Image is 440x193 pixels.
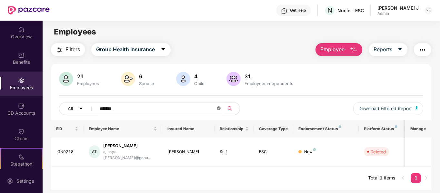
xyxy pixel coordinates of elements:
[138,73,155,80] div: 6
[161,47,166,53] span: caret-down
[54,27,96,36] span: Employees
[398,173,408,183] li: Previous Page
[18,26,25,33] img: svg+xml;base64,PHN2ZyBpZD0iSG9tZSIgeG1sbnM9Imh0dHA6Ly93d3cudzMub3JnLzIwMDAvc3ZnIiB3aWR0aD0iMjAiIG...
[57,149,79,155] div: GN0218
[226,72,241,86] img: svg+xml;base64,PHN2ZyB4bWxucz0iaHR0cDovL3d3dy53My5vcmcvMjAwMC9zdmciIHhtbG5zOnhsaW5rPSJodHRwOi8vd3...
[18,77,25,84] img: svg+xml;base64,PHN2ZyBpZD0iRW1wbG95ZWVzIiB4bWxucz0iaHR0cDovL3d3dy53My5vcmcvMjAwMC9zdmciIHdpZHRoPS...
[421,173,431,183] li: Next Page
[290,8,306,13] div: Get Help
[426,8,431,13] img: svg+xml;base64,PHN2ZyBpZD0iRHJvcGRvd24tMzJ4MzIiIHhtbG5zPSJodHRwOi8vd3d3LnczLm9yZy8yMDAwL3N2ZyIgd2...
[59,72,73,86] img: svg+xml;base64,PHN2ZyB4bWxucz0iaHR0cDovL3d3dy53My5vcmcvMjAwMC9zdmciIHhtbG5zOnhsaW5rPSJodHRwOi8vd3...
[15,178,36,184] div: Settings
[215,120,254,138] th: Relationship
[370,149,386,155] div: Deleted
[398,173,408,183] button: left
[298,126,354,131] div: Endorsement Status
[65,45,80,53] span: Filters
[369,43,407,56] button: Reportscaret-down
[18,128,25,135] img: svg+xml;base64,PHN2ZyBpZD0iQ2xhaW0iIHhtbG5zPSJodHRwOi8vd3d3LnczLm9yZy8yMDAwL3N2ZyIgd2lkdGg9IjIwIi...
[176,72,190,86] img: svg+xml;base64,PHN2ZyB4bWxucz0iaHR0cDovL3d3dy53My5vcmcvMjAwMC9zdmciIHhtbG5zOnhsaW5rPSJodHRwOi8vd3...
[339,125,341,128] img: svg+xml;base64,PHN2ZyB4bWxucz0iaHR0cDovL3d3dy53My5vcmcvMjAwMC9zdmciIHdpZHRoPSI4IiBoZWlnaHQ9IjgiIH...
[377,11,419,16] div: Admin
[51,120,84,138] th: EID
[167,149,210,155] div: [PERSON_NAME]
[411,173,421,183] a: 1
[254,120,293,138] th: Coverage Type
[76,81,100,86] div: Employees
[353,102,424,115] button: Download Filtered Report
[415,106,418,110] img: svg+xml;base64,PHN2ZyB4bWxucz0iaHR0cDovL3d3dy53My5vcmcvMjAwMC9zdmciIHhtbG5zOnhsaW5rPSJodHRwOi8vd3...
[68,105,73,112] span: All
[96,45,155,53] span: Group Health Insurance
[18,52,25,58] img: svg+xml;base64,PHN2ZyBpZD0iQmVuZWZpdHMiIHhtbG5zPSJodHRwOi8vd3d3LnczLm9yZy8yMDAwL3N2ZyIgd2lkdGg9Ij...
[7,178,13,184] img: svg+xml;base64,PHN2ZyBpZD0iU2V0dGluZy0yMHgyMCIgeG1sbnM9Imh0dHA6Ly93d3cudzMub3JnLzIwMDAvc3ZnIiB3aW...
[91,43,171,56] button: Group Health Insurancecaret-down
[419,46,426,54] img: svg+xml;base64,PHN2ZyB4bWxucz0iaHR0cDovL3d3dy53My5vcmcvMjAwMC9zdmciIHdpZHRoPSIyNCIgaGVpZ2h0PSIyNC...
[220,149,249,155] div: Self
[401,176,405,180] span: left
[368,173,395,183] li: Total 1 items
[217,106,221,112] span: close-circle
[138,81,155,86] div: Spouse
[76,73,100,80] div: 21
[18,103,25,109] img: svg+xml;base64,PHN2ZyBpZD0iQ0RfQWNjb3VudHMiIGRhdGEtbmFtZT0iQ0QgQWNjb3VudHMiIHhtbG5zPSJodHRwOi8vd3...
[405,120,431,138] th: Manage
[193,81,206,86] div: Child
[313,148,316,151] img: svg+xml;base64,PHN2ZyB4bWxucz0iaHR0cDovL3d3dy53My5vcmcvMjAwMC9zdmciIHdpZHRoPSI4IiBoZWlnaHQ9IjgiIH...
[56,46,64,54] img: svg+xml;base64,PHN2ZyB4bWxucz0iaHR0cDovL3d3dy53My5vcmcvMjAwMC9zdmciIHdpZHRoPSIyNCIgaGVpZ2h0PSIyNC...
[281,8,287,14] img: svg+xml;base64,PHN2ZyBpZD0iSGVscC0zMngzMiIgeG1sbnM9Imh0dHA6Ly93d3cudzMub3JnLzIwMDAvc3ZnIiB3aWR0aD...
[84,120,162,138] th: Employee Name
[193,73,206,80] div: 4
[59,102,98,115] button: Allcaret-down
[337,7,364,14] div: Nuclei- ESC
[243,81,295,86] div: Employees+dependents
[1,161,42,167] div: Stepathon
[395,125,397,128] img: svg+xml;base64,PHN2ZyB4bWxucz0iaHR0cDovL3d3dy53My5vcmcvMjAwMC9zdmciIHdpZHRoPSI4IiBoZWlnaHQ9IjgiIH...
[304,149,316,155] div: New
[350,46,357,54] img: svg+xml;base64,PHN2ZyB4bWxucz0iaHR0cDovL3d3dy53My5vcmcvMjAwMC9zdmciIHhtbG5zOnhsaW5rPSJodHRwOi8vd3...
[89,126,152,131] span: Employee Name
[79,106,83,111] span: caret-down
[18,154,25,160] img: svg+xml;base64,PHN2ZyB4bWxucz0iaHR0cDovL3d3dy53My5vcmcvMjAwMC9zdmciIHdpZHRoPSIyMSIgaGVpZ2h0PSIyMC...
[364,126,399,131] div: Platform Status
[358,105,412,112] span: Download Filtered Report
[56,126,74,131] span: EID
[224,102,240,115] button: search
[162,120,215,138] th: Insured Name
[315,43,362,56] button: Employee
[243,73,295,80] div: 31
[259,149,288,155] div: ESC
[424,176,428,180] span: right
[397,47,403,53] span: caret-down
[374,45,392,53] span: Reports
[421,173,431,183] button: right
[103,149,157,161] div: ajinkya.[PERSON_NAME]@gonu...
[224,106,236,111] span: search
[377,5,419,11] div: [PERSON_NAME] J
[89,145,100,158] div: AT
[121,72,135,86] img: svg+xml;base64,PHN2ZyB4bWxucz0iaHR0cDovL3d3dy53My5vcmcvMjAwMC9zdmciIHhtbG5zOnhsaW5rPSJodHRwOi8vd3...
[320,45,345,53] span: Employee
[327,6,332,14] span: N
[8,6,50,14] img: New Pazcare Logo
[217,106,221,110] span: close-circle
[220,126,244,131] span: Relationship
[103,143,157,149] div: [PERSON_NAME]
[51,43,85,56] button: Filters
